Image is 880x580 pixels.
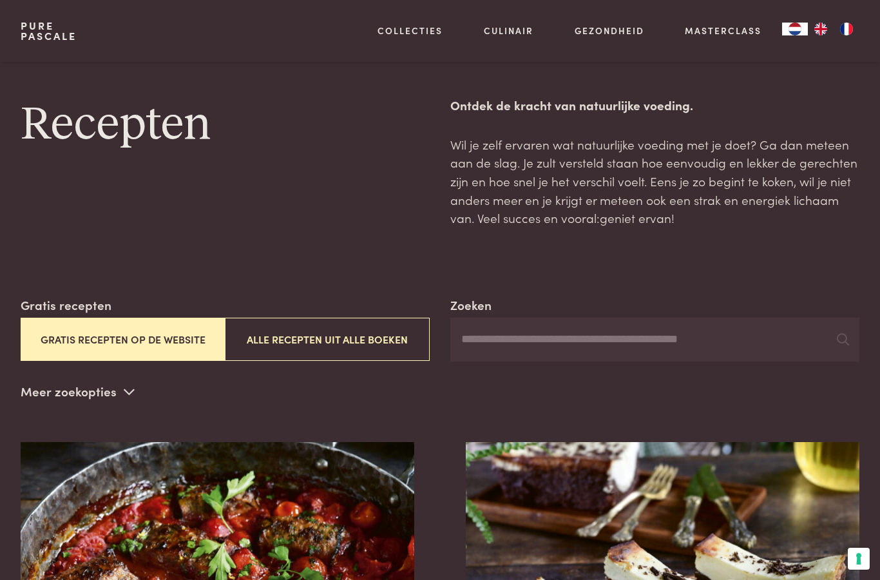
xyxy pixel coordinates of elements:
ul: Language list [808,23,859,35]
a: Masterclass [685,24,761,37]
p: Meer zoekopties [21,382,135,401]
aside: Language selected: Nederlands [782,23,859,35]
a: NL [782,23,808,35]
h1: Recepten [21,96,430,154]
button: Uw voorkeuren voor toestemming voor trackingtechnologieën [848,548,870,570]
strong: Ontdek de kracht van natuurlijke voeding. [450,96,693,113]
button: Gratis recepten op de website [21,318,225,361]
a: EN [808,23,834,35]
label: Gratis recepten [21,296,111,314]
button: Alle recepten uit alle boeken [225,318,430,361]
a: FR [834,23,859,35]
label: Zoeken [450,296,492,314]
a: Gezondheid [575,24,644,37]
a: Collecties [378,24,443,37]
p: Wil je zelf ervaren wat natuurlijke voeding met je doet? Ga dan meteen aan de slag. Je zult verst... [450,135,859,227]
div: Language [782,23,808,35]
a: PurePascale [21,21,77,41]
a: Culinair [484,24,533,37]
